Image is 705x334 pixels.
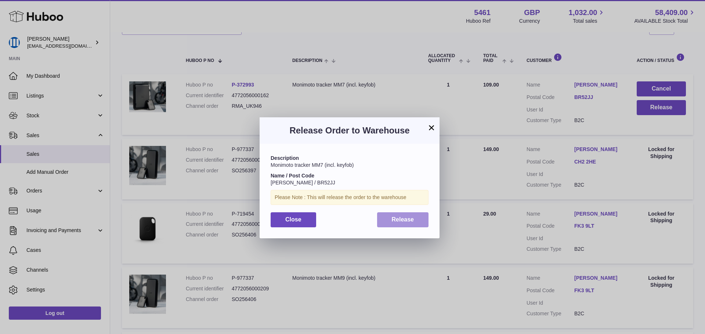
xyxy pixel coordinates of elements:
[271,180,335,186] span: [PERSON_NAME] / BR52JJ
[271,162,354,168] span: Monimoto tracker MM7 (incl. keyfob)
[427,123,436,132] button: ×
[271,125,429,136] h3: Release Order to Warehouse
[271,155,299,161] strong: Description
[392,216,414,223] span: Release
[377,212,429,227] button: Release
[271,212,316,227] button: Close
[271,173,314,179] strong: Name / Post Code
[271,190,429,205] div: Please Note : This will release the order to the warehouse
[285,216,301,223] span: Close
